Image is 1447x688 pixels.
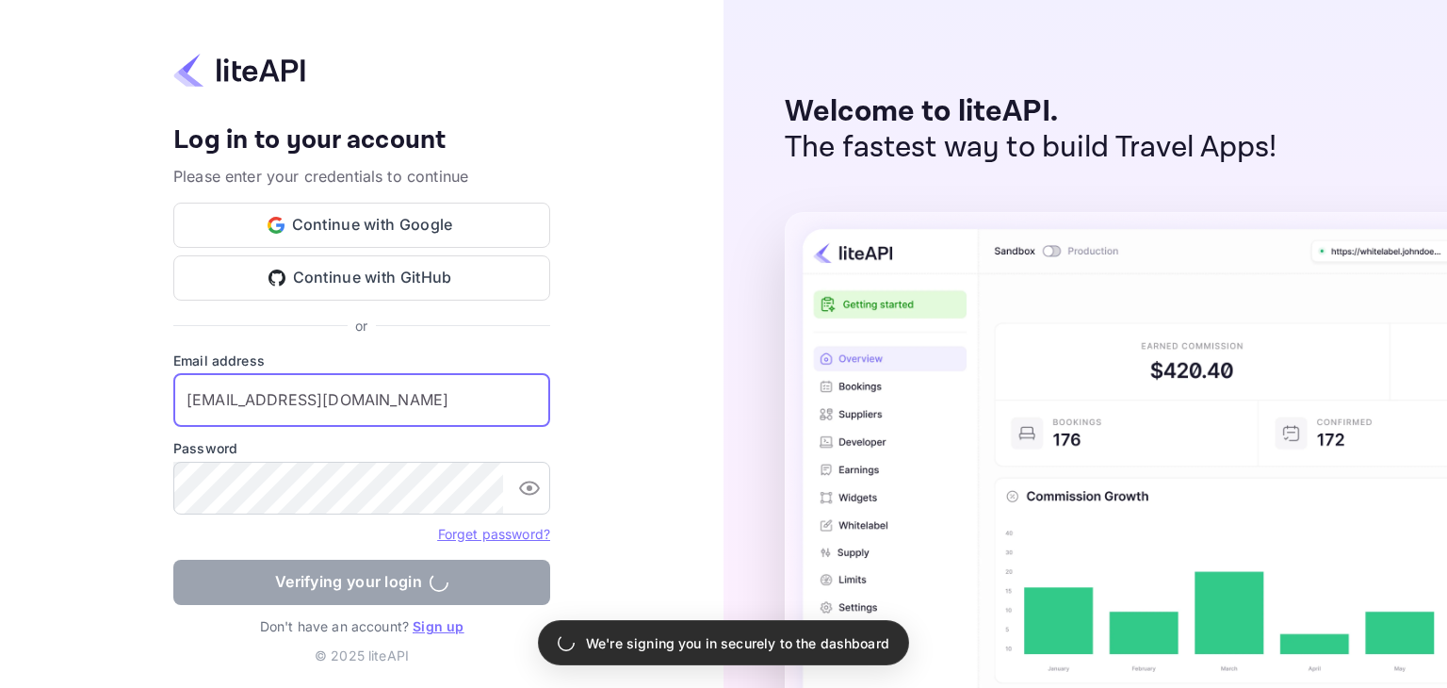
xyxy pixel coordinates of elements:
[438,526,550,542] a: Forget password?
[173,374,550,427] input: Enter your email address
[173,203,550,248] button: Continue with Google
[438,524,550,543] a: Forget password?
[586,633,889,653] p: We're signing you in securely to the dashboard
[514,389,537,412] keeper-lock: Open Keeper Popup
[173,52,305,89] img: liteapi
[173,616,550,636] p: Don't have an account?
[413,618,463,634] a: Sign up
[785,130,1277,166] p: The fastest way to build Travel Apps!
[511,469,548,507] button: toggle password visibility
[785,94,1277,130] p: Welcome to liteAPI.
[315,646,409,665] p: © 2025 liteAPI
[355,316,367,336] p: or
[173,165,550,188] p: Please enter your credentials to continue
[173,124,550,157] h4: Log in to your account
[173,438,550,458] label: Password
[173,351,550,370] label: Email address
[173,255,550,301] button: Continue with GitHub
